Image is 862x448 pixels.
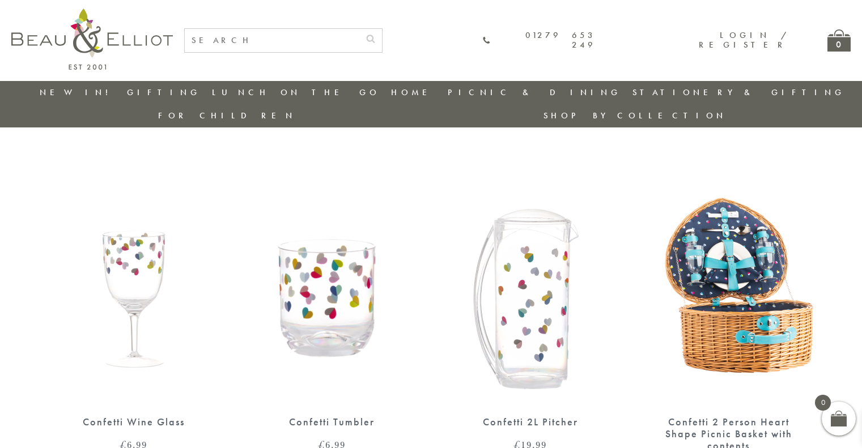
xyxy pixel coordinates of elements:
[212,87,380,98] a: Lunch On The Go
[443,178,618,405] img: Confetti 2L Pitcher
[827,29,851,52] a: 0
[641,178,817,405] img: 2 Person Heart Shape Picnic Basket
[66,416,202,428] div: Confetti Wine Glass
[244,178,420,405] img: Confetti Tumbler
[185,29,359,52] input: SEARCH
[699,29,788,50] a: Login / Register
[543,110,727,121] a: Shop by collection
[391,87,436,98] a: Home
[462,416,598,428] div: Confetti 2L Pitcher
[264,416,400,428] div: Confetti Tumbler
[40,87,116,98] a: New in!
[11,8,173,70] img: logo
[46,178,222,405] img: Confetti Wine Glass
[815,395,831,411] span: 0
[127,87,201,98] a: Gifting
[632,87,845,98] a: Stationery & Gifting
[158,110,296,121] a: For Children
[448,87,621,98] a: Picnic & Dining
[482,31,596,50] a: 01279 653 249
